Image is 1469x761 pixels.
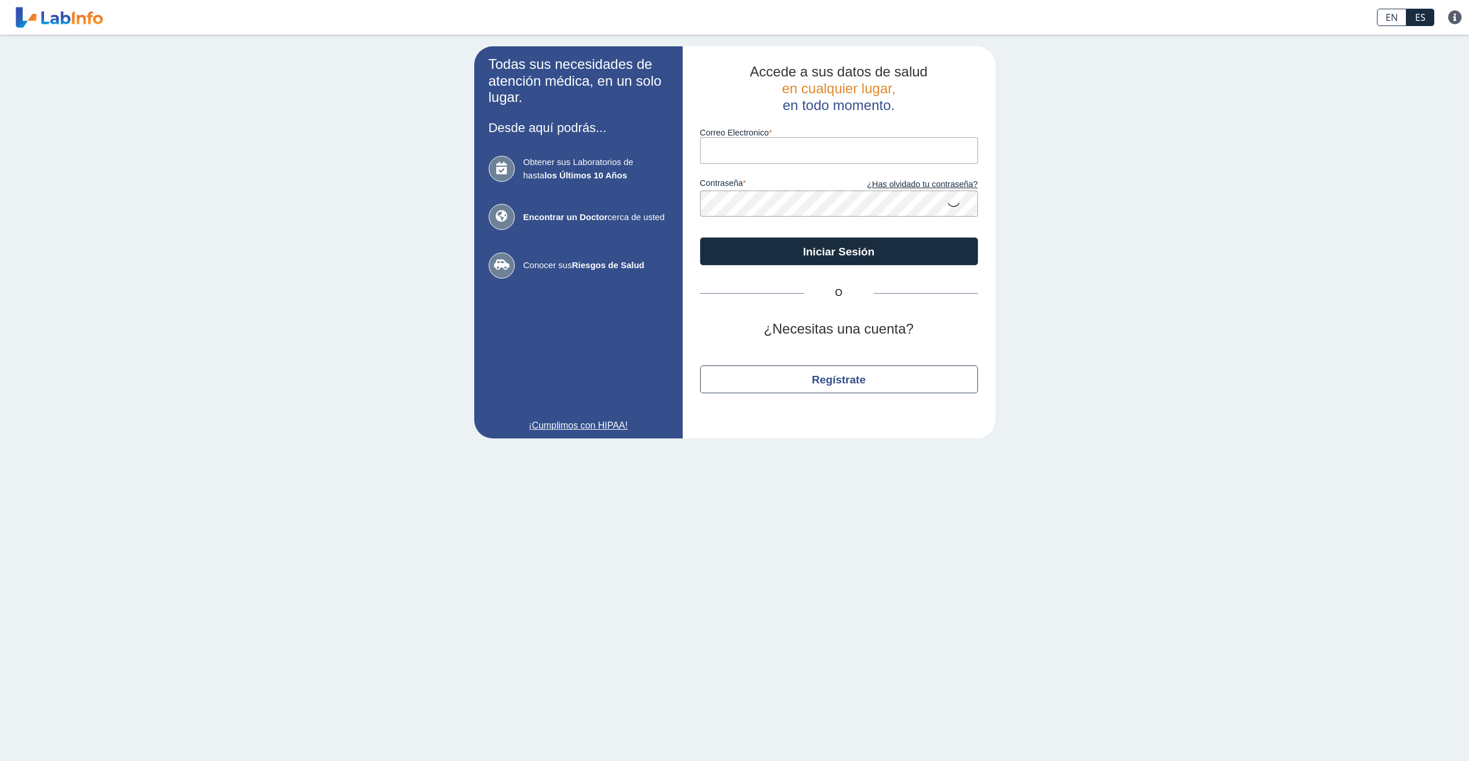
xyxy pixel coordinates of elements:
a: ES [1406,9,1434,26]
b: Riesgos de Salud [572,260,644,270]
h3: Desde aquí podrás... [489,120,668,135]
h2: ¿Necesitas una cuenta? [700,321,978,338]
span: O [804,286,874,300]
a: ¡Cumplimos con HIPAA! [489,419,668,433]
h2: Todas sus necesidades de atención médica, en un solo lugar. [489,56,668,106]
a: ¿Has olvidado tu contraseña? [839,178,978,191]
label: contraseña [700,178,839,191]
span: Obtener sus Laboratorios de hasta [523,156,668,182]
label: Correo Electronico [700,128,978,137]
span: Accede a sus datos de salud [750,64,928,79]
button: Iniciar Sesión [700,237,978,265]
span: en cualquier lugar, [782,81,895,96]
a: EN [1377,9,1406,26]
b: Encontrar un Doctor [523,212,608,222]
span: en todo momento. [783,97,895,113]
span: cerca de usted [523,211,668,224]
button: Regístrate [700,365,978,393]
b: los Últimos 10 Años [544,170,627,180]
span: Conocer sus [523,259,668,272]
